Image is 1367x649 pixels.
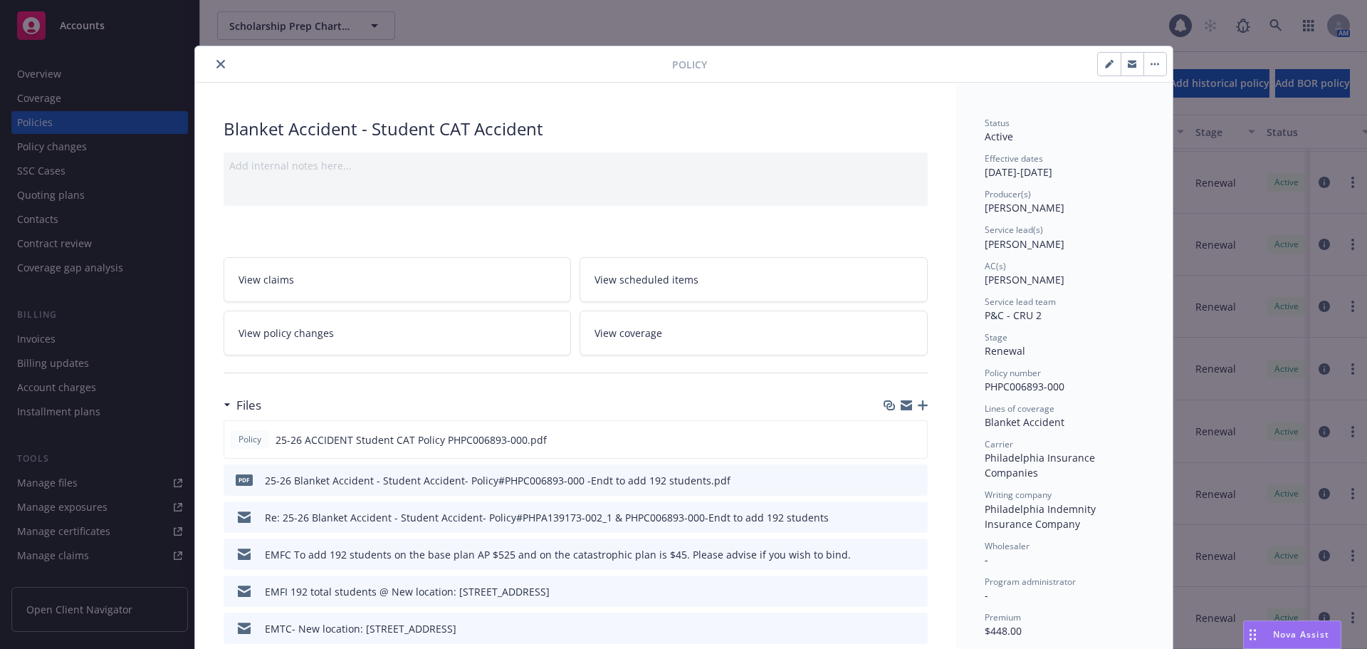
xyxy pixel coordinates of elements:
[886,621,898,636] button: download file
[886,473,898,488] button: download file
[265,510,829,525] div: Re: 25-26 Blanket Accident - Student Accident- Policy#PHPA139173-002_1 & PHPC006893-000-Endt to a...
[985,576,1076,588] span: Program administrator
[985,152,1043,165] span: Effective dates
[909,510,922,525] button: preview file
[1243,621,1341,649] button: Nova Assist
[224,257,572,302] a: View claims
[265,584,550,599] div: EMFI 192 total students @ New location: [STREET_ADDRESS]
[236,433,264,446] span: Policy
[229,158,922,173] div: Add internal notes here...
[1244,621,1262,648] div: Drag to move
[985,588,988,602] span: -
[985,403,1054,415] span: Lines of coverage
[985,553,988,566] span: -
[985,489,1052,501] span: Writing company
[985,237,1064,251] span: [PERSON_NAME]
[985,296,1056,308] span: Service lead team
[595,272,698,287] span: View scheduled items
[886,547,898,562] button: download file
[985,624,1022,638] span: $448.00
[985,415,1064,429] span: Blanket Accident
[265,621,456,636] div: EMTC- New location: [STREET_ADDRESS]
[276,432,547,447] span: 25-26 ACCIDENT Student CAT Policy PHPC006893-000.pdf
[886,432,897,447] button: download file
[212,56,229,73] button: close
[985,438,1013,450] span: Carrier
[985,380,1064,393] span: PHPC006893-000
[224,117,928,141] div: Blanket Accident - Student CAT Accident
[985,201,1064,214] span: [PERSON_NAME]
[265,547,851,562] div: EMFC To add 192 students on the base plan AP $525 and on the catastrophic plan is $45. Please adv...
[985,273,1064,286] span: [PERSON_NAME]
[985,540,1030,552] span: Wholesaler
[985,331,1007,343] span: Stage
[908,432,921,447] button: preview file
[985,308,1042,322] span: P&C - CRU 2
[909,621,922,636] button: preview file
[985,344,1025,358] span: Renewal
[985,367,1041,379] span: Policy number
[595,326,662,341] span: View coverage
[224,311,572,355] a: View policy changes
[239,326,334,341] span: View policy changes
[985,117,1010,129] span: Status
[909,584,922,599] button: preview file
[265,473,730,488] div: 25-26 Blanket Accident - Student Accident- Policy#PHPC006893-000 -Endt to add 192 students.pdf
[1273,628,1329,640] span: Nova Assist
[580,257,928,302] a: View scheduled items
[985,224,1043,236] span: Service lead(s)
[580,311,928,355] a: View coverage
[985,451,1098,479] span: Philadelphia Insurance Companies
[236,396,261,415] h3: Files
[909,473,922,488] button: preview file
[985,152,1144,180] div: [DATE] - [DATE]
[909,547,922,562] button: preview file
[985,611,1021,623] span: Premium
[985,260,1006,272] span: AC(s)
[886,584,898,599] button: download file
[886,510,898,525] button: download file
[239,272,294,287] span: View claims
[224,396,261,415] div: Files
[985,188,1031,200] span: Producer(s)
[985,130,1013,143] span: Active
[985,502,1099,531] span: Philadelphia Indemnity Insurance Company
[672,57,707,72] span: Policy
[236,474,253,485] span: pdf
